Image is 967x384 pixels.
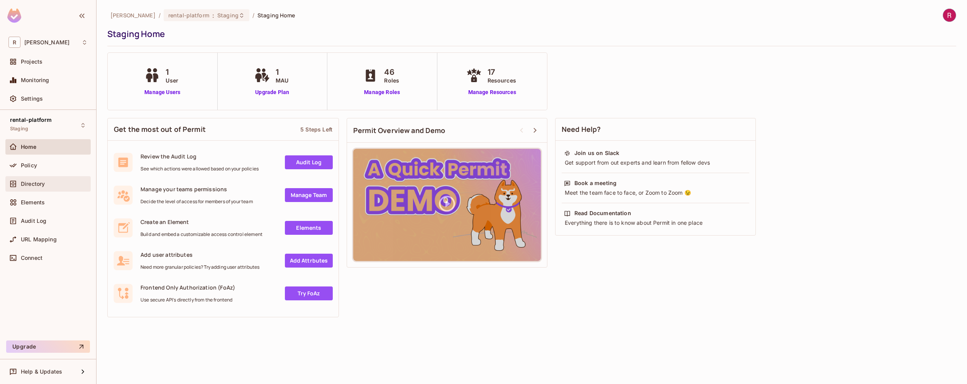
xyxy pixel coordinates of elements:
span: URL Mapping [21,236,57,243]
a: Add Attrbutes [285,254,333,268]
span: Monitoring [21,77,49,83]
span: Manage your teams permissions [141,185,253,193]
img: SReyMgAAAABJRU5ErkJggg== [7,8,21,23]
span: Create an Element [141,218,262,226]
a: Elements [285,221,333,235]
span: Get the most out of Permit [114,125,206,134]
a: Manage Resources [464,88,520,96]
span: Settings [21,96,43,102]
div: Get support from out experts and learn from fellow devs [564,159,747,167]
span: : [212,12,215,19]
span: Audit Log [21,218,46,224]
span: Projects [21,59,42,65]
a: Try FoAz [285,286,333,300]
a: Manage Roles [361,88,403,96]
span: the active workspace [110,12,156,19]
div: Staging Home [107,28,952,40]
span: Help & Updates [21,369,62,375]
span: Decide the level of access for members of your team [141,199,253,205]
span: Staging [10,126,28,132]
div: Meet the team face to face, or Zoom to Zoom 😉 [564,189,747,197]
li: / [159,12,161,19]
span: 1 [276,66,288,78]
span: Directory [21,181,45,187]
span: Policy [21,162,37,168]
div: Everything there is to know about Permit in one place [564,219,747,227]
span: Frontend Only Authorization (FoAz) [141,284,235,291]
li: / [252,12,254,19]
span: rental-platform [168,12,209,19]
span: MAU [276,76,288,84]
span: Permit Overview and Demo [353,126,445,135]
span: Home [21,144,37,150]
button: Upgrade [6,340,90,353]
span: Need Help? [562,125,601,134]
span: Need more granular policies? Try adding user attributes [141,264,259,270]
span: 17 [488,66,516,78]
span: Use secure API's directly from the frontend [141,297,235,303]
a: Manage Users [142,88,182,96]
span: Build and embed a customizable access control element [141,231,262,237]
span: See which actions were allowed based on your policies [141,166,259,172]
div: Join us on Slack [574,149,619,157]
div: Book a meeting [574,179,616,187]
div: 5 Steps Left [300,126,332,133]
span: Staging Home [257,12,295,19]
span: User [166,76,178,84]
a: Audit Log [285,155,333,169]
div: Read Documentation [574,209,631,217]
span: 1 [166,66,178,78]
span: Add user attributes [141,251,259,258]
span: Review the Audit Log [141,153,259,160]
span: Resources [488,76,516,84]
span: R [8,37,20,48]
span: 46 [384,66,399,78]
span: Staging [217,12,239,19]
img: roy zhang [943,9,956,22]
a: Upgrade Plan [252,88,292,96]
span: Roles [384,76,399,84]
span: rental-platform [10,117,52,123]
span: Workspace: roy-poc [24,39,69,45]
a: Manage Team [285,188,333,202]
span: Elements [21,199,45,205]
span: Connect [21,255,42,261]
